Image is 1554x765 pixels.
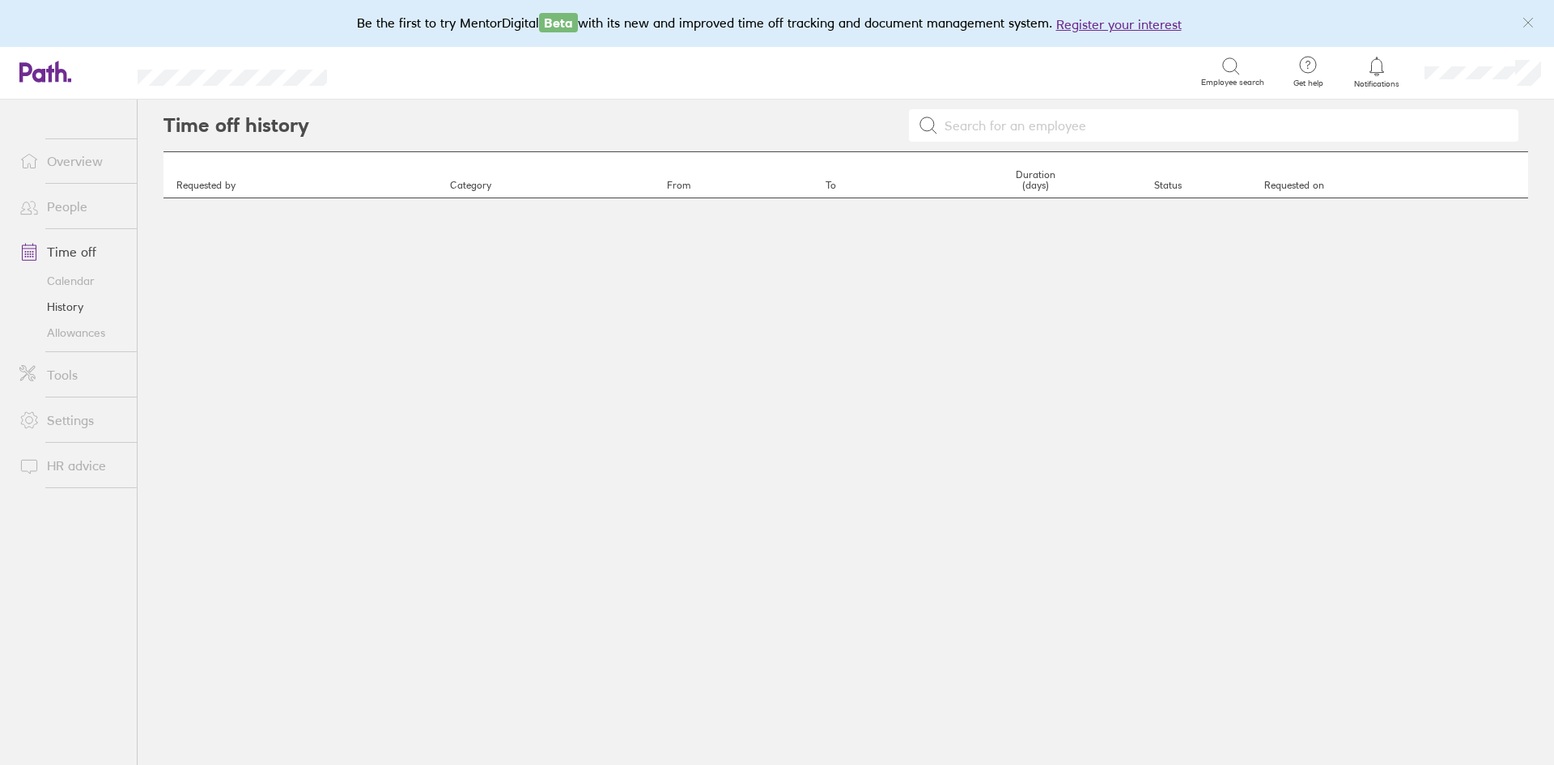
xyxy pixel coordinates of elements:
span: Beta [539,13,578,32]
a: Settings [6,404,137,436]
th: From [654,152,813,198]
a: HR advice [6,449,137,482]
a: Calendar [6,268,137,294]
th: Requested by [163,152,437,198]
th: Duration (days) [930,152,1141,198]
a: Allowances [6,320,137,346]
a: Overview [6,145,137,177]
span: Employee search [1201,78,1264,87]
a: History [6,294,137,320]
a: People [6,190,137,223]
span: Notifications [1351,79,1403,89]
span: Get help [1282,79,1335,88]
th: To [813,152,930,198]
a: Tools [6,359,137,391]
th: Requested on [1251,152,1528,198]
a: Time off [6,236,137,268]
h2: Time off history [163,100,309,151]
button: Register your interest [1056,15,1182,34]
input: Search for an employee [938,110,1509,141]
a: Notifications [1351,55,1403,89]
th: Category [437,152,653,198]
div: Be the first to try MentorDigital with its new and improved time off tracking and document manage... [357,13,1198,34]
div: Search [371,64,412,79]
th: Status [1141,152,1251,198]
